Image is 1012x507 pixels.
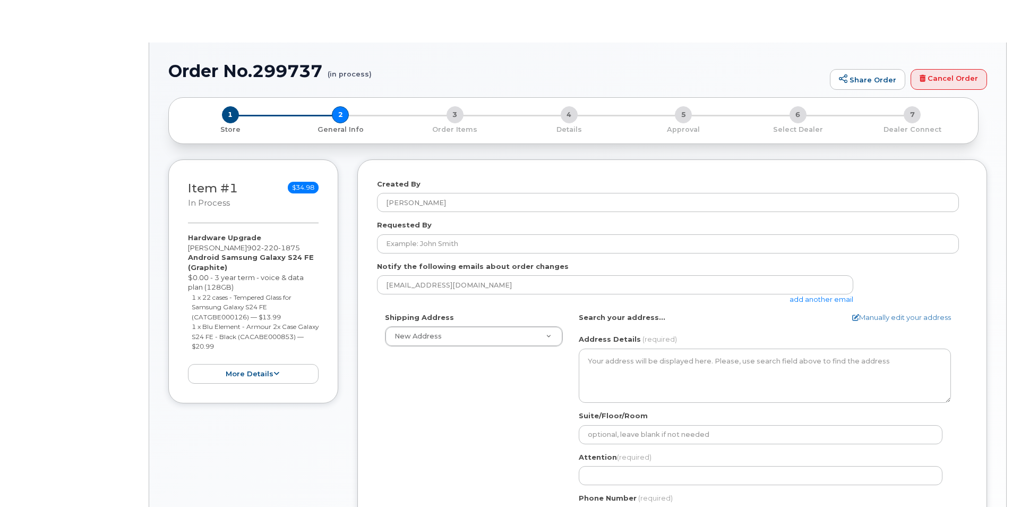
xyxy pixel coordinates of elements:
span: (required) [638,494,673,502]
label: Attention [579,452,651,462]
span: New Address [394,332,442,340]
label: Phone Number [579,493,637,503]
small: 1 x 22 cases - Tempered Glass for Samsung Galaxy S24 FE (CATGBE000126) — $13.99 [192,293,291,321]
a: Share Order [830,69,905,90]
span: 902 [247,243,300,252]
div: [PERSON_NAME] $0.00 - 3 year term - voice & data plan (128GB) [188,233,319,384]
p: Store [182,125,279,134]
label: Shipping Address [385,312,454,323]
strong: Android Samsung Galaxy S24 FE (Graphite) [188,253,314,272]
label: Address Details [579,334,641,344]
strong: Hardware Upgrade [188,233,261,242]
h1: Order No.299737 [168,62,825,80]
button: more details [188,364,319,384]
span: (required) [642,335,677,343]
span: $34.98 [288,182,319,193]
a: 1 Store [177,123,283,134]
a: New Address [385,327,562,346]
small: (in process) [328,62,372,78]
span: 1 [222,106,239,123]
small: 1 x Blu Element - Armour 2x Case Galaxy S24 FE - Black (CACABE000853) — $20.99 [192,323,319,350]
span: (required) [617,453,651,461]
label: Requested By [377,220,432,230]
h3: Item #1 [188,182,238,209]
span: 220 [261,243,278,252]
input: optional, leave blank if not needed [579,425,942,444]
a: add another email [790,295,853,303]
label: Search your address... [579,312,665,323]
label: Notify the following emails about order changes [377,261,569,272]
a: Cancel Order [911,69,987,90]
label: Suite/Floor/Room [579,411,648,421]
input: Example: john@appleseed.com [377,275,853,294]
span: 1875 [278,243,300,252]
small: in process [188,198,230,208]
a: Manually edit your address [852,312,951,323]
label: Created By [377,179,421,189]
input: Example: John Smith [377,234,959,253]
